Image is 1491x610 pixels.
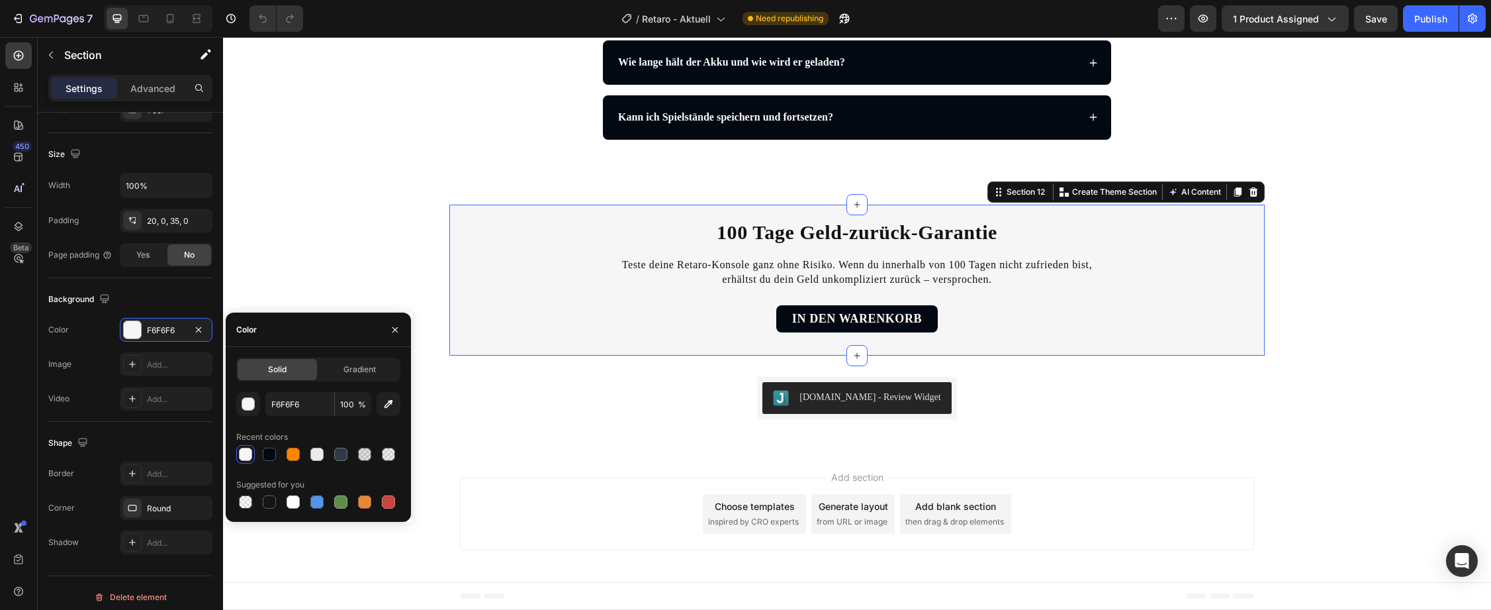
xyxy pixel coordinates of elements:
[48,215,79,227] div: Padding
[120,174,212,197] input: Auto
[596,462,665,476] div: Generate layout
[399,222,870,248] span: Teste deine Retaro-Konsole ganz ohne Risiko. Wenn du innerhalb von 100 Tagen nicht zufrieden bist...
[48,468,74,480] div: Border
[553,268,715,295] button: <p>In den Warenkorb</p>
[343,364,376,376] span: Gradient
[147,468,209,480] div: Add...
[1365,13,1387,25] span: Save
[781,149,825,161] div: Section 12
[48,291,113,309] div: Background
[1354,5,1398,32] button: Save
[636,12,639,26] span: /
[236,479,304,491] div: Suggested for you
[147,325,185,336] div: F6F6F6
[48,249,113,261] div: Page padding
[1403,5,1459,32] button: Publish
[130,81,175,95] p: Advanced
[136,249,150,261] span: Yes
[147,393,209,405] div: Add...
[48,502,75,514] div: Corner
[147,537,209,549] div: Add...
[184,249,195,261] span: No
[1414,12,1447,26] div: Publish
[48,179,70,191] div: Width
[594,479,664,491] span: from URL or image
[265,392,334,416] input: Eg: FFFFFF
[550,353,566,369] img: Judgeme.png
[249,5,303,32] div: Undo/Redo
[756,13,823,25] span: Need republishing
[10,242,32,253] div: Beta
[642,12,711,26] span: Retaro - Aktuell
[64,47,173,63] p: Section
[94,589,167,605] div: Delete element
[236,431,288,443] div: Recent colors
[87,11,93,26] p: 7
[48,536,79,548] div: Shadow
[226,181,1042,209] h2: 100 Tage Geld-zurück-Garantie
[48,393,69,405] div: Video
[268,364,287,376] span: Solid
[395,74,610,85] strong: Kann ich Spielstände speichern und fortsetzen?
[5,5,99,32] button: 7
[942,147,1001,163] button: AI Content
[569,274,699,290] p: In den Warenkorb
[147,359,209,371] div: Add...
[576,353,717,367] div: [DOMAIN_NAME] - Review Widget
[1446,545,1478,577] div: Open Intercom Messenger
[485,479,576,491] span: inspired by CRO experts
[147,503,209,515] div: Round
[66,81,103,95] p: Settings
[48,587,212,608] button: Delete element
[48,146,83,164] div: Size
[236,324,257,336] div: Color
[147,215,209,227] div: 20, 0, 35, 0
[48,358,71,370] div: Image
[13,141,32,152] div: 450
[1222,5,1349,32] button: 1 product assigned
[358,399,366,411] span: %
[603,433,666,447] span: Add section
[492,462,572,476] div: Choose templates
[849,149,934,161] p: Create Theme Section
[682,479,781,491] span: then drag & drop elements
[48,434,91,452] div: Shape
[48,324,69,336] div: Color
[223,37,1491,610] iframe: Design area
[539,345,728,377] button: Judge.me - Review Widget
[1233,12,1319,26] span: 1 product assigned
[692,462,773,476] div: Add blank section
